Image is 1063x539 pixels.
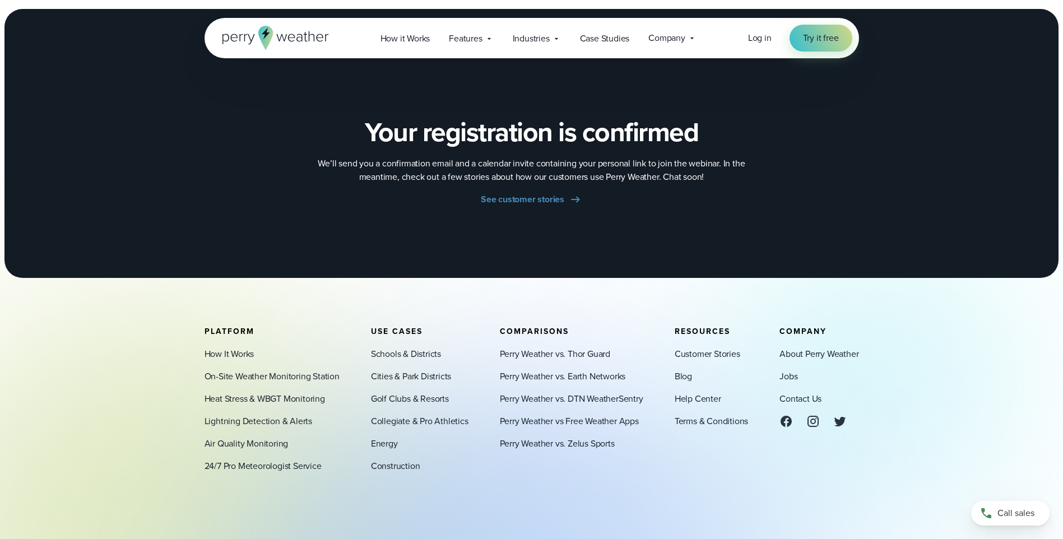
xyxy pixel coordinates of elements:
a: See customer stories [481,193,582,206]
a: How It Works [205,347,254,361]
a: Perry Weather vs. DTN WeatherSentry [500,392,643,406]
a: Jobs [779,370,797,383]
a: 24/7 Pro Meteorologist Service [205,459,322,473]
a: On-Site Weather Monitoring Station [205,370,340,383]
span: Case Studies [580,32,630,45]
a: Construction [371,459,420,473]
a: Cities & Park Districts [371,370,451,383]
a: Case Studies [570,27,639,50]
span: Use Cases [371,326,423,337]
span: How it Works [380,32,430,45]
a: Heat Stress & WBGT Monitoring [205,392,325,406]
a: Air Quality Monitoring [205,437,289,450]
a: Perry Weather vs. Earth Networks [500,370,626,383]
span: Features [449,32,482,45]
a: How it Works [371,27,440,50]
a: Perry Weather vs. Thor Guard [500,347,610,361]
span: Comparisons [500,326,569,337]
a: Log in [748,31,772,45]
span: Log in [748,31,772,44]
p: We’ll send you a confirmation email and a calendar invite containing your personal link to join t... [308,157,756,184]
span: Resources [675,326,730,337]
span: Company [648,31,685,45]
a: Collegiate & Pro Athletics [371,415,468,428]
a: Schools & Districts [371,347,441,361]
span: Company [779,326,827,337]
a: Blog [675,370,692,383]
a: Terms & Conditions [675,415,748,428]
a: About Perry Weather [779,347,858,361]
a: Energy [371,437,398,450]
span: Call sales [997,507,1034,520]
a: Golf Clubs & Resorts [371,392,449,406]
span: Industries [513,32,550,45]
a: Help Center [675,392,721,406]
span: See customer stories [481,193,564,206]
a: Call sales [971,501,1050,526]
a: Lightning Detection & Alerts [205,415,312,428]
span: Platform [205,326,254,337]
a: Customer Stories [675,347,740,361]
a: Perry Weather vs Free Weather Apps [500,415,639,428]
a: Try it free [790,25,852,52]
h2: Your registration is confirmed [365,117,698,148]
a: Contact Us [779,392,821,406]
a: Perry Weather vs. Zelus Sports [500,437,615,450]
span: Try it free [803,31,839,45]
